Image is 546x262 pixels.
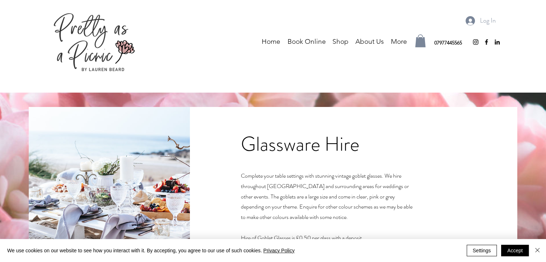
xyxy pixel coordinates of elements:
button: Settings [467,245,497,256]
img: instagram [472,38,479,46]
p: Book Online [284,36,330,47]
p: More [387,36,411,47]
span: Hire of Goblet Glasses is £0.50 per glass with a deposit. [241,234,363,242]
nav: Site [224,36,411,47]
span: Glassware Hire [241,130,359,158]
span: Complete your table settings with stunning vintage goblet glasses. We hire throughout [GEOGRAPHIC... [241,172,412,221]
span: 07977445565 [434,39,462,46]
a: Shop [329,36,352,47]
button: Close [533,245,542,256]
button: Log In [461,13,501,29]
a: About Us [352,36,387,47]
a: Book Online [284,36,329,47]
button: Accept [501,245,529,256]
a: Home [258,36,284,47]
img: PrettyAsAPicnic-Coloured.png [54,13,135,71]
ul: Social Bar [472,38,501,46]
span: Log In [477,15,498,27]
span: We use cookies on our website to see how you interact with it. By accepting, you agree to our use... [7,247,295,254]
a: Privacy Policy [263,248,294,253]
img: Close [533,246,542,254]
img: Facebook [483,38,490,46]
img: LinkedIn [494,38,501,46]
